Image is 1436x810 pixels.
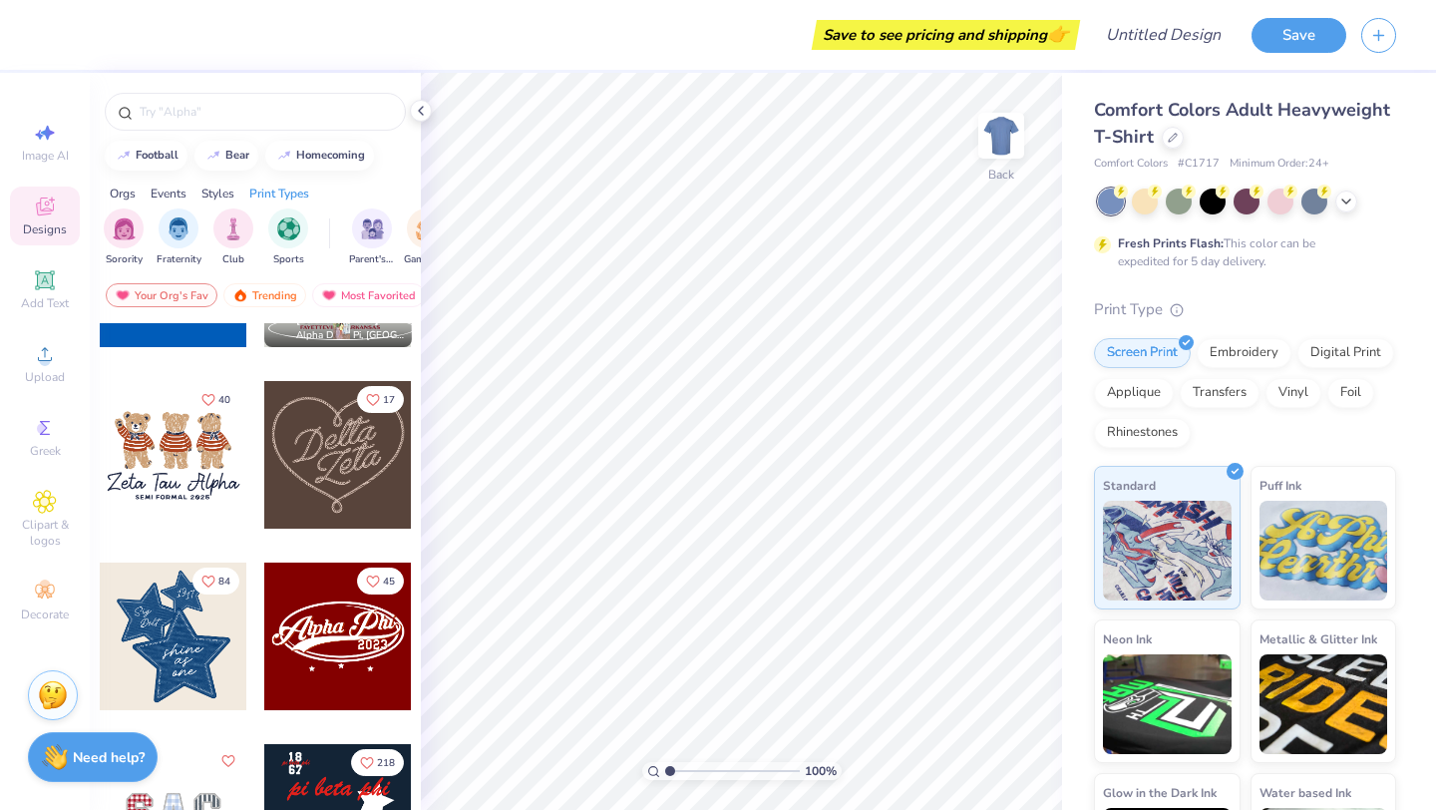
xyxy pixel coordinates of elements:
div: filter for Sorority [104,208,144,267]
div: Back [988,166,1014,184]
div: Most Favorited [312,283,425,307]
button: Like [216,749,240,773]
span: 45 [383,577,395,587]
img: Club Image [222,217,244,240]
div: Your Org's Fav [106,283,217,307]
button: Like [357,386,404,413]
div: filter for Sports [268,208,308,267]
div: filter for Fraternity [157,208,201,267]
div: Embroidery [1197,338,1291,368]
img: Standard [1103,501,1232,601]
span: Sorority [106,252,143,267]
div: Print Type [1094,298,1396,321]
span: 17 [383,395,395,405]
span: Puff Ink [1259,475,1301,496]
img: Game Day Image [416,217,439,240]
div: Events [151,185,186,202]
span: Alpha Delta Pi, [GEOGRAPHIC_DATA][US_STATE] at [GEOGRAPHIC_DATA] [296,328,404,343]
span: Standard [1103,475,1156,496]
span: Club [222,252,244,267]
div: Digital Print [1297,338,1394,368]
span: Game Day [404,252,450,267]
img: trend_line.gif [116,150,132,162]
span: Comfort Colors Adult Heavyweight T-Shirt [1094,98,1390,149]
img: Back [981,116,1021,156]
strong: Need help? [73,748,145,767]
button: filter button [349,208,395,267]
img: Neon Ink [1103,654,1232,754]
span: Clipart & logos [10,517,80,549]
span: Add Text [21,295,69,311]
img: Fraternity Image [168,217,189,240]
div: Vinyl [1265,378,1321,408]
strong: Fresh Prints Flash: [1118,235,1224,251]
div: Applique [1094,378,1174,408]
button: Like [192,568,239,595]
span: Comfort Colors [1094,156,1168,173]
div: Save to see pricing and shipping [817,20,1075,50]
div: Foil [1327,378,1374,408]
img: Sorority Image [113,217,136,240]
img: Parent's Weekend Image [361,217,384,240]
img: most_fav.gif [321,288,337,302]
button: filter button [213,208,253,267]
span: Fraternity [157,252,201,267]
img: Metallic & Glitter Ink [1259,654,1388,754]
span: Glow in the Dark Ink [1103,782,1217,803]
div: Print Types [249,185,309,202]
img: Puff Ink [1259,501,1388,601]
div: filter for Parent's Weekend [349,208,395,267]
span: Image AI [22,148,69,164]
img: trend_line.gif [276,150,292,162]
img: trend_line.gif [205,150,221,162]
button: bear [194,141,258,171]
button: homecoming [265,141,374,171]
div: filter for Game Day [404,208,450,267]
button: filter button [268,208,308,267]
span: Designs [23,221,67,237]
div: Screen Print [1094,338,1191,368]
div: Styles [201,185,234,202]
span: 84 [218,577,230,587]
span: Upload [25,369,65,385]
button: filter button [104,208,144,267]
button: Save [1252,18,1346,53]
button: filter button [157,208,201,267]
div: Transfers [1180,378,1259,408]
div: This color can be expedited for 5 day delivery. [1118,234,1363,270]
div: Rhinestones [1094,418,1191,448]
div: bear [225,150,249,161]
div: Trending [223,283,306,307]
img: trending.gif [232,288,248,302]
span: Greek [30,443,61,459]
button: filter button [404,208,450,267]
span: 40 [218,395,230,405]
div: homecoming [296,150,365,161]
span: Metallic & Glitter Ink [1259,628,1377,649]
span: 👉 [1047,22,1069,46]
div: Orgs [110,185,136,202]
span: Decorate [21,607,69,622]
input: Untitled Design [1090,15,1237,55]
button: Like [351,749,404,776]
span: Neon Ink [1103,628,1152,649]
span: Water based Ink [1259,782,1351,803]
span: # C1717 [1178,156,1220,173]
input: Try "Alpha" [138,102,393,122]
span: Minimum Order: 24 + [1230,156,1329,173]
button: Like [192,386,239,413]
div: football [136,150,179,161]
span: Parent's Weekend [349,252,395,267]
button: football [105,141,187,171]
span: 218 [377,758,395,768]
span: 100 % [805,762,837,780]
span: Sports [273,252,304,267]
img: Sports Image [277,217,300,240]
button: Like [357,568,404,595]
div: filter for Club [213,208,253,267]
img: most_fav.gif [115,288,131,302]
